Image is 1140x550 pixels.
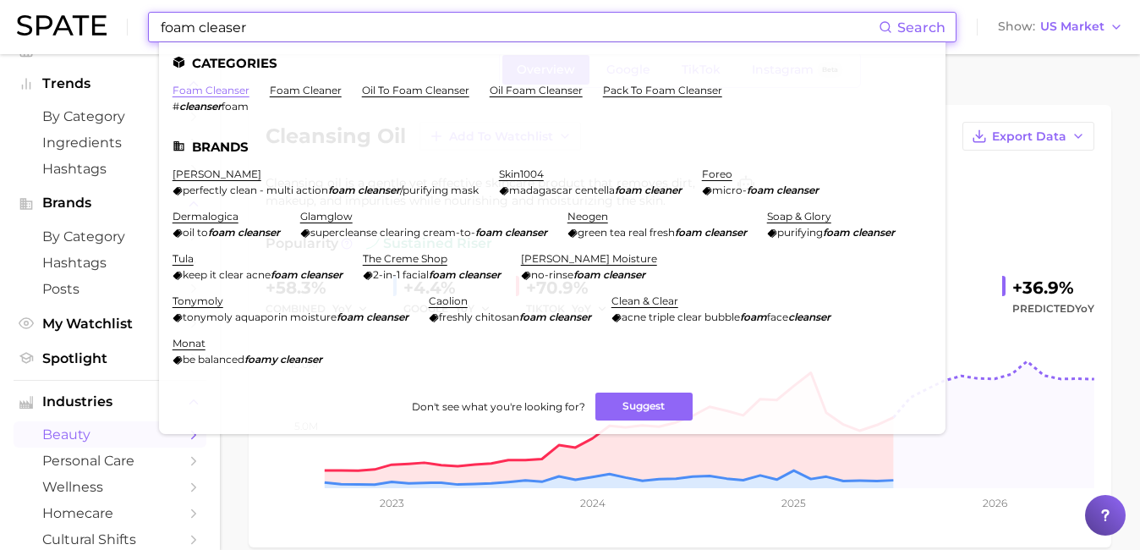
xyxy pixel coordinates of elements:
span: beauty [42,426,178,443]
span: green tea real fresh [578,226,675,239]
span: My Watchlist [42,316,178,332]
span: tonymoly aquaporin moisture [183,311,337,323]
em: foam [208,226,235,239]
button: Brands [14,190,206,216]
em: foam [328,184,355,196]
em: foam [271,268,298,281]
a: neogen [567,210,608,223]
em: foam [747,184,774,196]
li: Brands [173,140,932,154]
button: Industries [14,389,206,415]
a: caolion [429,294,468,307]
span: madagascar centella [509,184,615,196]
em: cleanser [704,226,747,239]
li: Categories [173,56,932,70]
button: Suggest [595,393,693,421]
span: freshly chitosan [439,311,519,323]
span: Ingredients [42,135,178,151]
div: +36.9% [1012,274,1094,301]
input: Search here for a brand, industry, or ingredient [159,13,879,41]
tspan: 2025 [781,497,806,509]
button: ShowUS Market [994,16,1127,38]
em: foam [740,311,767,323]
span: Posts [42,281,178,297]
span: perfectly clean - multi action [183,184,328,196]
em: foam [615,184,642,196]
a: pack to foam cleanser [603,84,722,96]
tspan: 2023 [380,497,404,509]
a: Hashtags [14,156,206,182]
span: by Category [42,228,178,245]
a: homecare [14,500,206,526]
a: tula [173,252,194,265]
a: foam cleanser [173,84,249,96]
em: cleanser [549,311,591,323]
em: cleaner [644,184,682,196]
span: keep it clear acne [183,268,271,281]
em: foam [429,268,456,281]
span: foam [222,100,249,113]
em: foam [573,268,600,281]
span: Hashtags [42,255,178,271]
em: foam [337,311,364,323]
em: cleanser [300,268,343,281]
em: cleanser [238,226,280,239]
em: cleanser [458,268,501,281]
em: cleanser [366,311,408,323]
a: monat [173,337,206,349]
a: Spotlight [14,345,206,371]
em: cleanser [358,184,400,196]
span: Don't see what you're looking for? [412,400,585,413]
em: foam [675,226,702,239]
a: dermalogica [173,210,238,223]
em: cleanser [505,226,547,239]
em: cleanser [280,353,322,366]
span: oil to [183,226,208,239]
tspan: 2026 [983,497,1007,509]
span: Brands [42,195,178,211]
a: personal care [14,448,206,474]
span: Spotlight [42,350,178,366]
span: wellness [42,479,178,495]
a: foam cleaner [270,84,342,96]
a: by Category [14,223,206,250]
span: Show [998,22,1035,31]
span: acne triple clear bubble [622,311,740,323]
a: the creme shop [363,252,447,265]
a: glamglow [300,210,353,223]
span: Search [897,19,945,36]
em: cleanser [788,311,830,323]
span: be balanced [183,353,244,366]
img: SPATE [17,15,107,36]
em: cleanser [179,100,222,113]
em: foam [519,311,546,323]
a: My Watchlist [14,311,206,337]
a: oil to foam cleanser [362,84,469,96]
a: foreo [702,168,732,180]
em: foamy [244,353,277,366]
a: soap & glory [767,210,831,223]
span: # [173,100,179,113]
a: skin1004 [499,168,544,180]
span: micro- [712,184,747,196]
span: YoY [1075,302,1094,315]
span: Hashtags [42,161,178,177]
span: 2-in-1 facial [373,268,429,281]
span: cultural shifts [42,531,178,547]
span: no-rinse [531,268,573,281]
a: wellness [14,474,206,500]
span: /purifying mask [400,184,479,196]
em: foam [823,226,850,239]
em: foam [475,226,502,239]
a: oil foam cleanser [490,84,583,96]
tspan: 2024 [580,497,606,509]
span: personal care [42,453,178,469]
a: Hashtags [14,250,206,276]
a: Posts [14,276,206,302]
a: tonymoly [173,294,223,307]
span: Industries [42,394,178,410]
a: [PERSON_NAME] [173,168,261,180]
span: by Category [42,108,178,124]
button: Export Data [962,122,1094,151]
em: cleanser [852,226,895,239]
